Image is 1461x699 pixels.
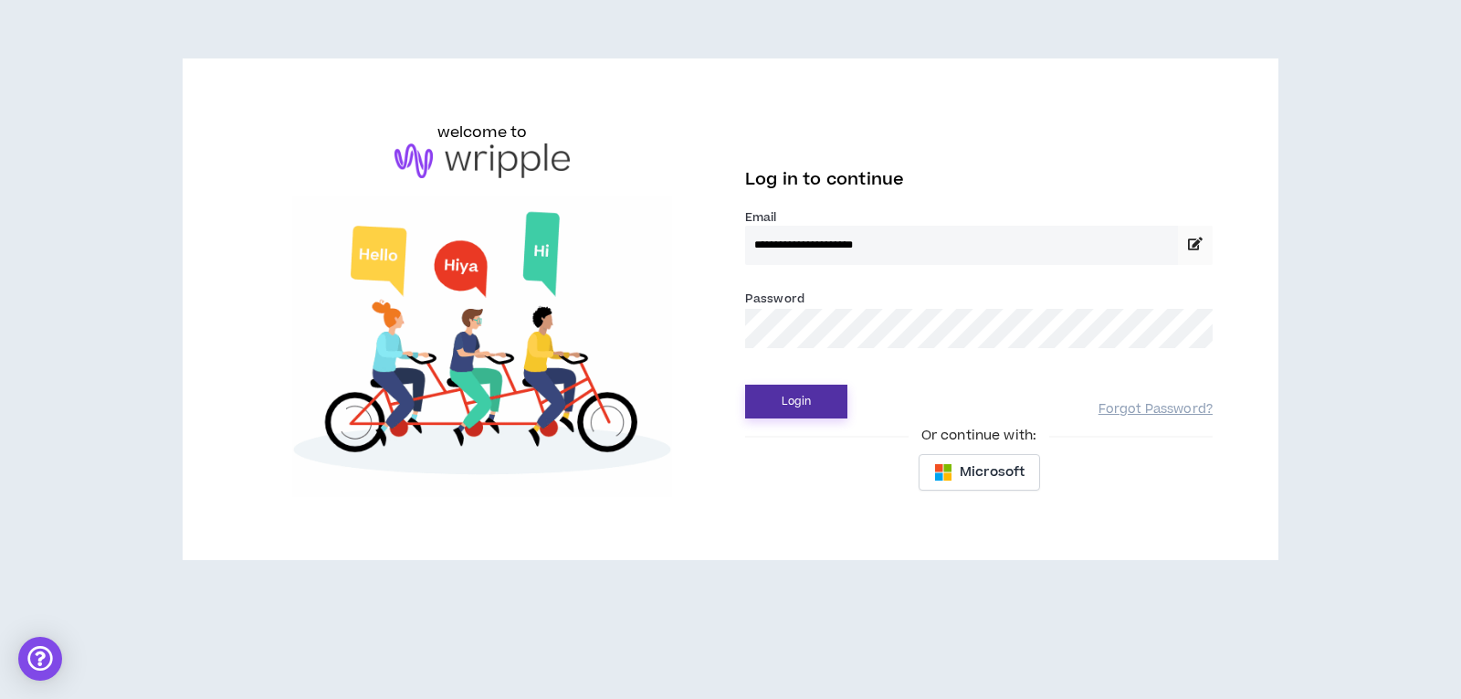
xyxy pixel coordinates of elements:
[745,385,847,418] button: Login
[248,196,716,497] img: Welcome to Wripple
[745,291,804,307] label: Password
[960,462,1025,482] span: Microsoft
[745,168,904,191] span: Log in to continue
[1098,401,1213,418] a: Forgot Password?
[437,122,528,143] h6: welcome to
[909,426,1049,446] span: Or continue with:
[18,637,62,681] div: Open Intercom Messenger
[745,209,1213,226] label: Email
[919,454,1040,491] button: Microsoft
[394,143,570,178] img: logo-brand.png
